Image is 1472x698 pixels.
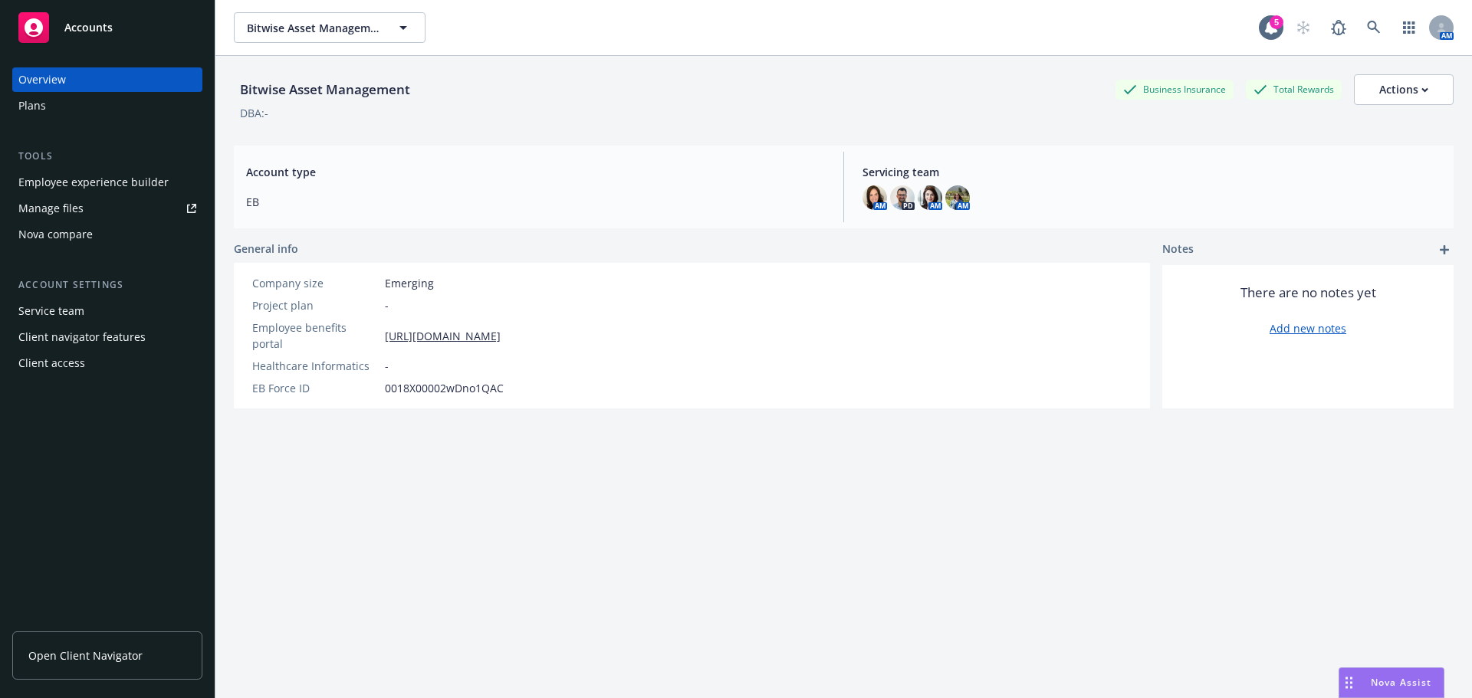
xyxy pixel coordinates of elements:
button: Nova Assist [1339,667,1444,698]
img: photo [945,185,970,210]
span: Nova Assist [1371,676,1431,689]
img: photo [863,185,887,210]
span: Notes [1162,241,1194,259]
a: Client navigator features [12,325,202,349]
a: Service team [12,299,202,323]
span: Open Client Navigator [28,647,143,664]
a: add [1435,241,1454,259]
span: There are no notes yet [1240,283,1376,302]
div: Business Insurance [1115,80,1234,99]
div: Overview [18,67,66,92]
div: Actions [1379,75,1428,104]
a: [URL][DOMAIN_NAME] [385,328,501,344]
img: photo [890,185,915,210]
div: Plans [18,93,46,118]
button: Bitwise Asset Management [234,12,426,43]
a: Switch app [1394,12,1424,43]
span: Accounts [64,21,113,34]
div: 5 [1270,15,1283,29]
div: Company size [252,275,379,291]
div: Project plan [252,297,379,313]
div: Client access [18,351,85,375]
span: Account type [246,164,825,180]
div: Drag to move [1339,668,1359,697]
a: Search [1359,12,1389,43]
span: - [385,358,389,374]
div: Healthcare Informatics [252,358,379,374]
div: DBA: - [240,105,268,121]
div: EB Force ID [252,380,379,396]
a: Plans [12,93,202,118]
div: Client navigator features [18,325,146,349]
div: Nova compare [18,222,93,247]
a: Nova compare [12,222,202,247]
div: Employee benefits portal [252,320,379,352]
a: Accounts [12,6,202,49]
span: General info [234,241,298,257]
div: Employee experience builder [18,170,169,195]
div: Bitwise Asset Management [234,80,416,100]
a: Start snowing [1288,12,1319,43]
span: - [385,297,389,313]
img: photo [918,185,942,210]
span: Emerging [385,275,434,291]
button: Actions [1354,74,1454,105]
span: Servicing team [863,164,1441,180]
a: Report a Bug [1323,12,1354,43]
div: Service team [18,299,84,323]
span: Bitwise Asset Management [247,20,379,36]
a: Manage files [12,196,202,221]
a: Client access [12,351,202,375]
span: 0018X00002wDno1QAC [385,380,504,396]
span: EB [246,194,825,210]
div: Tools [12,149,202,164]
div: Account settings [12,277,202,293]
a: Add new notes [1270,320,1346,336]
div: Manage files [18,196,84,221]
div: Total Rewards [1246,80,1342,99]
a: Overview [12,67,202,92]
a: Employee experience builder [12,170,202,195]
